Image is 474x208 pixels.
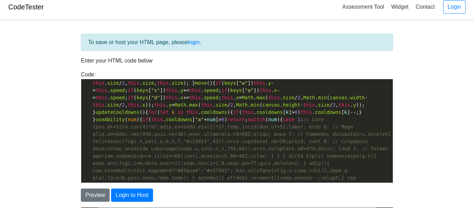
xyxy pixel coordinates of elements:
span: case [283,117,295,122]
span: speed [204,95,218,100]
span: += [183,95,189,100]
span: this [154,102,166,108]
span: Math [242,95,254,100]
span: size [107,80,119,86]
span: k [172,109,175,115]
span: size [215,102,227,108]
span: keys [136,88,148,93]
span: y [268,80,271,86]
span: x [180,95,183,100]
div: To save or host your HTML page, please . [81,34,393,51]
span: k [344,109,347,115]
span: if [128,95,134,100]
span: "a" [195,117,204,122]
span: y [353,102,356,108]
span: if [221,88,227,93]
span: move [195,80,207,86]
span: if [215,80,221,86]
a: Assessment Tool [339,1,387,13]
span: > [219,117,221,122]
span: / [119,80,122,86]
span: keys [230,88,242,93]
span: cooldowns [256,109,283,115]
span: speed [204,88,218,93]
span: 2 [230,102,233,108]
span: this [221,95,233,100]
span: 2 [297,95,300,100]
a: CodeTester [8,3,44,11]
a: Widget [388,1,411,13]
div: Code: [76,70,398,183]
span: this [93,80,104,86]
span: max [189,102,198,108]
span: y [180,88,183,93]
span: Math [175,102,186,108]
span: for [148,109,157,115]
span: height [283,102,301,108]
span: width [350,95,365,100]
span: Math [303,95,315,100]
span: 0 [221,117,224,122]
span: "d" [151,95,160,100]
span: x [236,95,239,100]
span: this [254,80,265,86]
span: this [166,88,178,93]
span: let [160,109,169,115]
span: num [207,117,215,122]
span: max [256,95,265,100]
span: "w" [239,80,248,86]
span: 2 [122,102,125,108]
span: this [95,88,107,93]
span: 2 [332,102,335,108]
span: cooldowns [166,117,192,122]
span: size [142,80,154,86]
span: useAbility [95,117,125,122]
span: / [295,95,297,100]
span: 1 [297,117,300,122]
span: k [286,109,288,115]
span: this [260,88,271,93]
span: min [318,95,327,100]
span: this [166,95,178,100]
span: x [274,88,277,93]
span: speed [110,88,125,93]
span: this [201,102,213,108]
button: Preview [81,189,110,202]
span: keys [136,95,148,100]
span: num [268,117,277,122]
span: if [142,117,148,122]
span: keys [224,80,236,86]
span: canvas [330,95,347,100]
span: size [318,102,330,108]
span: 2 [122,80,125,86]
span: min [251,102,259,108]
span: speed [110,95,125,100]
span: this [189,95,201,100]
span: in [178,109,184,115]
button: Login to Host [111,189,153,202]
span: this [303,102,315,108]
span: y [169,102,171,108]
span: this [186,109,198,115]
span: this [93,102,104,108]
span: cooldowns [315,109,341,115]
span: this [95,95,107,100]
span: 0 [295,109,297,115]
span: num [128,117,136,122]
span: size [283,95,295,100]
span: x [142,102,145,108]
span: this [151,117,163,122]
span: - [365,95,367,100]
span: this [128,80,139,86]
span: this [157,80,169,86]
span: this [242,109,254,115]
span: size [172,80,184,86]
span: return [227,117,245,122]
span: += [183,88,189,93]
span: / [119,102,122,108]
span: = [239,95,242,100]
span: this [128,102,139,108]
a: Login [443,0,466,14]
a: Contact [413,1,438,13]
span: > [291,109,294,115]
